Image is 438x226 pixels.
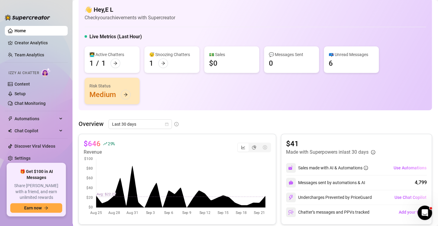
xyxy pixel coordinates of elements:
div: 0 [269,58,273,68]
span: arrow-right [124,93,128,97]
div: 1 [149,58,153,68]
span: Chat Copilot [14,126,57,136]
div: 💵 Sales [209,51,254,58]
article: $646 [84,139,101,149]
a: Settings [14,156,31,161]
button: Use Chat Copilot [394,193,427,202]
h4: 👋 Hey, E L [85,5,175,14]
a: Content [14,82,30,86]
div: 6 [329,58,333,68]
article: Made with Superpowers in last 30 days [286,149,369,156]
div: 😴 Snoozing Chatters [149,51,195,58]
button: Add your team [398,207,427,217]
img: svg%3e [288,165,294,171]
span: Izzy AI Chatter [8,70,39,76]
div: Undercharges Prevented by PriceGuard [286,193,372,202]
div: segmented control [237,143,271,152]
span: pie-chart [252,145,256,149]
span: 29 % [108,141,115,146]
article: Overview [79,119,104,128]
span: line-chart [241,145,245,149]
h5: Live Metrics (Last Hour) [89,33,142,40]
span: Automations [14,114,57,124]
img: AI Chatter [41,68,51,77]
article: $41 [286,139,375,149]
img: svg%3e [288,195,294,200]
article: Check your achievements with Supercreator [85,14,175,21]
span: Use Automations [394,165,427,170]
a: Discover Viral Videos [14,144,55,149]
span: thunderbolt [8,116,13,121]
span: calendar [165,122,169,126]
a: Team Analytics [14,52,44,57]
span: Last 30 days [112,120,168,129]
img: svg%3e [288,209,294,215]
span: Use Chat Copilot [395,195,427,200]
span: arrow-right [44,206,48,210]
span: info-circle [364,166,368,170]
div: 👩‍💻 Active Chatters [89,51,135,58]
div: 💬 Messages Sent [269,51,314,58]
span: info-circle [371,150,375,154]
span: rise [103,142,107,146]
div: 1 [89,58,94,68]
div: 4,799 [415,179,427,186]
span: Add your team [399,210,427,215]
span: info-circle [174,122,179,126]
span: 🎁 Get $100 in AI Messages [10,169,62,180]
a: Creator Analytics [14,38,63,48]
span: Share [PERSON_NAME] with a friend, and earn unlimited rewards [10,183,62,201]
button: Use Automations [393,163,427,173]
span: dollar-circle [263,145,267,149]
article: Revenue [84,149,115,156]
div: Risk Status [89,83,135,89]
img: svg%3e [288,180,293,185]
iframe: Intercom live chat [417,206,432,220]
img: logo-BBDzfeDw.svg [5,14,50,20]
span: arrow-right [113,61,118,65]
button: Earn nowarrow-right [10,203,62,213]
a: Chat Monitoring [14,101,46,106]
div: 📪 Unread Messages [329,51,374,58]
span: Earn now [24,206,42,210]
div: $0 [209,58,217,68]
div: Sales made with AI & Automations [298,165,368,171]
div: Chatter’s messages and PPVs tracked [286,207,369,217]
div: Messages sent by automations & AI [286,178,365,187]
div: 1 [101,58,106,68]
span: arrow-right [161,61,165,65]
img: Chat Copilot [8,129,12,133]
a: Setup [14,91,26,96]
a: Home [14,28,26,33]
